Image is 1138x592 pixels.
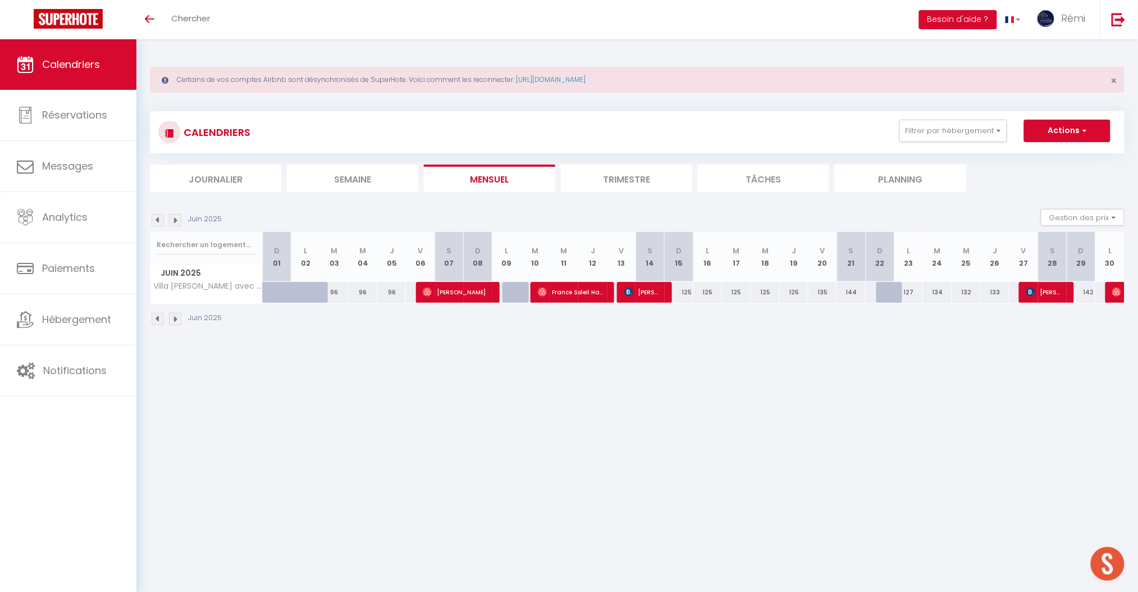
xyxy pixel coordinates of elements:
span: Rémi [1062,11,1086,25]
button: Filtrer par hébergement [899,120,1007,142]
th: 01 [263,232,291,282]
abbr: J [591,245,595,256]
th: 09 [492,232,521,282]
span: Hébergement [42,312,111,326]
p: Juin 2025 [188,214,222,225]
abbr: M [331,245,337,256]
abbr: V [418,245,423,256]
th: 14 [636,232,665,282]
img: logout [1112,12,1126,26]
th: 29 [1067,232,1095,282]
div: 96 [377,282,406,303]
th: 10 [521,232,550,282]
abbr: D [274,245,280,256]
abbr: V [820,245,825,256]
abbr: L [1108,245,1112,256]
abbr: M [733,245,740,256]
th: 19 [780,232,808,282]
div: 134 [923,282,952,303]
abbr: J [993,245,997,256]
th: 21 [837,232,866,282]
button: Actions [1024,120,1110,142]
th: 30 [1095,232,1125,282]
th: 08 [464,232,492,282]
button: Gestion des prix [1041,209,1125,226]
abbr: M [532,245,539,256]
abbr: V [619,245,624,256]
th: 15 [665,232,693,282]
p: Juin 2025 [188,313,222,324]
div: 125 [693,282,722,303]
abbr: M [561,245,568,256]
span: Paiements [42,261,95,275]
li: Trimestre [561,165,692,192]
abbr: L [706,245,710,256]
th: 23 [894,232,923,282]
th: 17 [722,232,751,282]
div: 125 [722,282,751,303]
div: 142 [1067,282,1095,303]
button: Besoin d'aide ? [919,10,997,29]
span: Juin 2025 [150,265,262,281]
abbr: D [878,245,883,256]
span: France Soleil Habitat [538,281,605,303]
abbr: M [963,245,970,256]
th: 03 [320,232,349,282]
li: Mensuel [424,165,555,192]
abbr: M [360,245,367,256]
input: Rechercher un logement... [157,235,256,255]
th: 07 [435,232,464,282]
span: Notifications [43,363,107,377]
div: 133 [981,282,1009,303]
span: Calendriers [42,57,100,71]
th: 12 [578,232,607,282]
span: Chercher [171,12,210,24]
span: [PERSON_NAME] [624,281,662,303]
th: 22 [866,232,894,282]
abbr: S [849,245,854,256]
th: 24 [923,232,952,282]
th: 13 [607,232,636,282]
th: 28 [1038,232,1067,282]
div: 125 [751,282,779,303]
abbr: D [475,245,481,256]
th: 04 [349,232,377,282]
abbr: S [1050,245,1055,256]
div: 144 [837,282,866,303]
span: × [1111,74,1117,88]
span: [PERSON_NAME] [1026,281,1064,303]
div: 125 [665,282,693,303]
div: 125 [780,282,808,303]
img: ... [1038,10,1054,27]
li: Semaine [287,165,418,192]
abbr: J [792,245,796,256]
th: 20 [808,232,837,282]
abbr: S [447,245,452,256]
div: 96 [320,282,349,303]
th: 06 [406,232,435,282]
div: Certains de vos comptes Airbnb sont désynchronisés de SuperHote. Voici comment les reconnecter : [150,67,1125,93]
abbr: V [1021,245,1026,256]
th: 02 [291,232,320,282]
abbr: M [934,245,941,256]
th: 05 [377,232,406,282]
abbr: J [390,245,394,256]
th: 11 [550,232,578,282]
abbr: L [304,245,307,256]
li: Tâches [698,165,829,192]
img: Super Booking [34,9,103,29]
th: 18 [751,232,779,282]
th: 27 [1009,232,1038,282]
span: Analytics [42,210,88,224]
li: Planning [835,165,966,192]
div: Ouvrir le chat [1091,547,1125,581]
a: [URL][DOMAIN_NAME] [516,75,586,84]
button: Close [1111,76,1117,86]
abbr: L [505,245,508,256]
th: 25 [952,232,981,282]
abbr: D [1078,245,1084,256]
abbr: D [676,245,682,256]
th: 26 [981,232,1009,282]
div: 135 [808,282,837,303]
div: 132 [952,282,981,303]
